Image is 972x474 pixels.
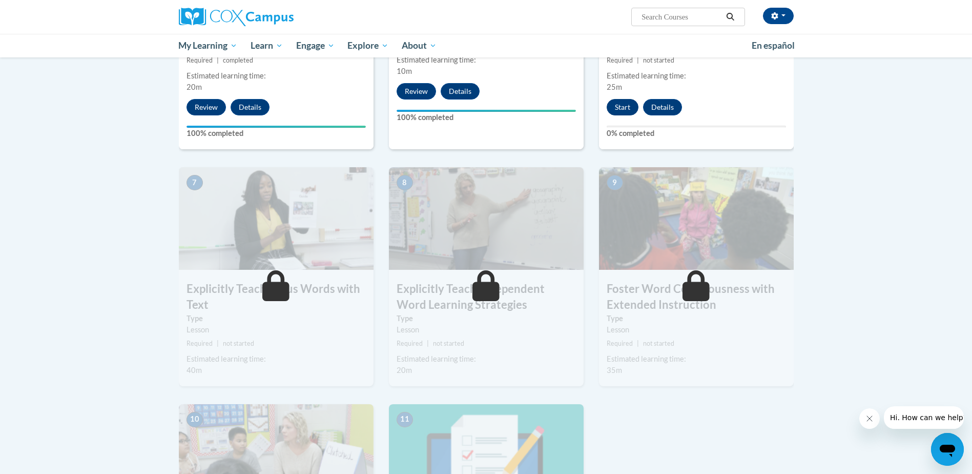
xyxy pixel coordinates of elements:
span: 10m [397,67,412,75]
h3: Foster Word Consciousness with Extended Instruction [599,281,794,313]
div: Estimated learning time: [187,353,366,365]
button: Search [722,11,738,23]
span: 10 [187,412,203,427]
button: Account Settings [763,8,794,24]
span: 40m [187,366,202,374]
label: 100% completed [187,128,366,139]
span: Required [607,56,633,64]
span: | [217,340,219,347]
label: Type [397,313,576,324]
div: Estimated learning time: [607,353,786,365]
img: Cox Campus [179,8,294,26]
span: Learn [251,39,283,52]
a: Engage [289,34,341,57]
img: Course Image [599,167,794,270]
a: Cox Campus [179,8,374,26]
span: Required [187,56,213,64]
img: Course Image [179,167,374,270]
span: not started [223,340,254,347]
button: Review [187,99,226,115]
span: 7 [187,175,203,190]
span: not started [643,56,674,64]
label: 0% completed [607,128,786,139]
span: Required [607,340,633,347]
span: 11 [397,412,413,427]
h3: Explicitly Teach Focus Words with Text [179,281,374,313]
span: Engage [296,39,335,52]
button: Details [441,83,480,100]
span: | [637,340,639,347]
iframe: Close message [859,408,880,429]
div: Lesson [187,324,366,335]
span: Required [397,340,423,347]
div: Estimated learning time: [607,70,786,82]
label: Type [607,313,786,324]
div: Lesson [397,324,576,335]
span: | [637,56,639,64]
button: Start [607,99,638,115]
img: Course Image [389,167,584,270]
div: Estimated learning time: [397,54,576,66]
a: Learn [244,34,289,57]
button: Details [231,99,270,115]
span: 25m [607,83,622,91]
span: not started [643,340,674,347]
label: Type [187,313,366,324]
span: 35m [607,366,622,374]
iframe: Message from company [884,406,964,429]
span: Hi. How can we help? [6,7,83,15]
a: Explore [341,34,395,57]
span: About [402,39,437,52]
a: En español [745,35,801,56]
div: Your progress [187,126,366,128]
div: Estimated learning time: [187,70,366,82]
button: Details [643,99,682,115]
iframe: Button to launch messaging window [931,433,964,466]
span: Required [187,340,213,347]
span: 20m [397,366,412,374]
input: Search Courses [640,11,722,23]
span: 8 [397,175,413,190]
span: 20m [187,83,202,91]
div: Estimated learning time: [397,353,576,365]
button: Review [397,83,436,100]
label: 100% completed [397,112,576,123]
span: My Learning [178,39,237,52]
span: completed [223,56,253,64]
span: | [217,56,219,64]
h3: Explicitly Teach Independent Word Learning Strategies [389,281,584,313]
div: Lesson [607,324,786,335]
span: 9 [607,175,623,190]
div: Main menu [163,34,809,57]
span: Explore [347,39,388,52]
a: My Learning [172,34,244,57]
span: | [427,340,429,347]
div: Your progress [397,110,576,112]
span: not started [433,340,464,347]
span: En español [752,40,795,51]
a: About [395,34,443,57]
